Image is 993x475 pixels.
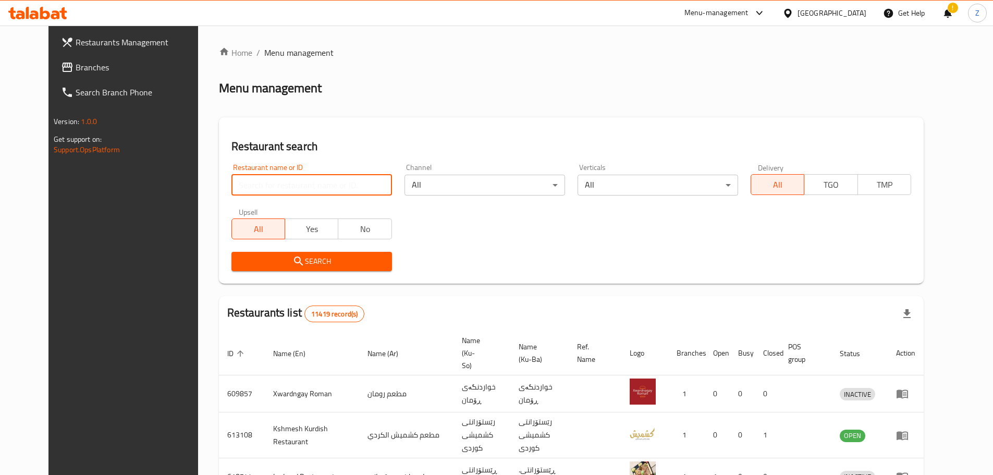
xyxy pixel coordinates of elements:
[755,331,780,375] th: Closed
[894,301,920,326] div: Export file
[285,218,338,239] button: Yes
[367,347,412,360] span: Name (Ar)
[265,375,359,412] td: Xwardngay Roman
[359,412,453,458] td: مطعم كشميش الكردي
[668,412,705,458] td: 1
[227,305,365,322] h2: Restaurants list
[519,340,556,366] span: Name (Ku-Ba)
[76,86,206,99] span: Search Branch Phone
[342,222,387,237] span: No
[896,387,915,400] div: Menu
[240,255,384,268] span: Search
[227,347,247,360] span: ID
[730,412,755,458] td: 0
[755,412,780,458] td: 1
[305,309,364,319] span: 11419 record(s)
[857,174,911,195] button: TMP
[256,46,260,59] li: /
[788,340,819,366] span: POS group
[840,388,875,400] span: INACTIVE
[730,375,755,412] td: 0
[896,429,915,442] div: Menu
[577,340,609,366] span: Ref. Name
[338,218,391,239] button: No
[840,430,865,442] span: OPEN
[684,7,749,19] div: Menu-management
[273,347,319,360] span: Name (En)
[862,177,907,192] span: TMP
[510,375,569,412] td: خواردنگەی ڕۆمان
[239,208,258,215] label: Upsell
[264,46,334,59] span: Menu management
[236,222,281,237] span: All
[404,175,565,196] div: All
[751,174,804,195] button: All
[705,331,730,375] th: Open
[798,7,866,19] div: [GEOGRAPHIC_DATA]
[265,412,359,458] td: Kshmesh Kurdish Restaurant
[54,132,102,146] span: Get support on:
[453,412,510,458] td: رێستۆرانتی کشمیشى كوردى
[888,331,924,375] th: Action
[804,174,857,195] button: TGO
[630,420,656,446] img: Kshmesh Kurdish Restaurant
[730,331,755,375] th: Busy
[758,164,784,171] label: Delivery
[808,177,853,192] span: TGO
[578,175,738,196] div: All
[53,30,214,55] a: Restaurants Management
[755,177,800,192] span: All
[231,252,392,271] button: Search
[53,80,214,105] a: Search Branch Phone
[705,375,730,412] td: 0
[289,222,334,237] span: Yes
[453,375,510,412] td: خواردنگەی ڕۆمان
[81,115,97,128] span: 1.0.0
[54,115,79,128] span: Version:
[53,55,214,80] a: Branches
[510,412,569,458] td: رێستۆرانتی کشمیشى كوردى
[219,412,265,458] td: 613108
[231,218,285,239] button: All
[219,80,322,96] h2: Menu management
[840,430,865,442] div: OPEN
[219,375,265,412] td: 609857
[755,375,780,412] td: 0
[304,306,364,322] div: Total records count
[359,375,453,412] td: مطعم رومان
[668,331,705,375] th: Branches
[219,46,252,59] a: Home
[840,347,874,360] span: Status
[231,139,911,154] h2: Restaurant search
[219,46,924,59] nav: breadcrumb
[231,175,392,196] input: Search for restaurant name or ID..
[630,379,656,405] img: Xwardngay Roman
[621,331,668,375] th: Logo
[76,36,206,48] span: Restaurants Management
[705,412,730,458] td: 0
[975,7,979,19] span: Z
[462,334,498,372] span: Name (Ku-So)
[54,143,120,156] a: Support.OpsPlatform
[76,61,206,74] span: Branches
[668,375,705,412] td: 1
